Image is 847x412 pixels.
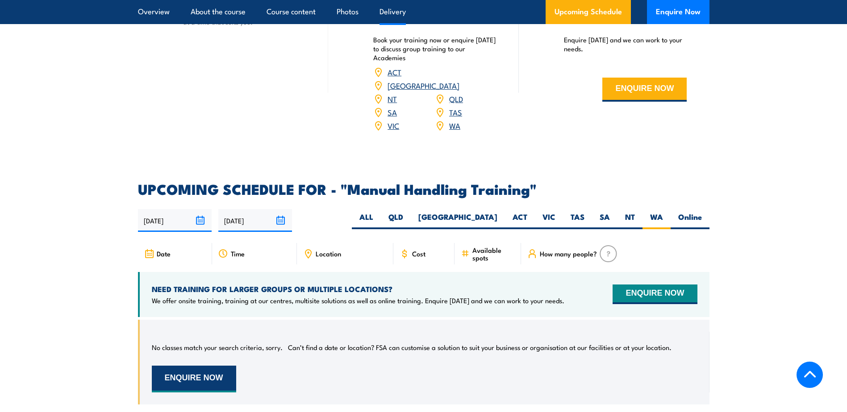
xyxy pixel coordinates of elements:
[505,212,535,229] label: ACT
[671,212,709,229] label: Online
[411,212,505,229] label: [GEOGRAPHIC_DATA]
[449,93,463,104] a: QLD
[388,107,397,117] a: SA
[564,35,687,53] p: Enquire [DATE] and we can work to your needs.
[381,212,411,229] label: QLD
[388,93,397,104] a: NT
[449,120,460,131] a: WA
[288,343,672,352] p: Can’t find a date or location? FSA can customise a solution to suit your business or organisation...
[592,212,618,229] label: SA
[352,212,381,229] label: ALL
[412,250,426,257] span: Cost
[535,212,563,229] label: VIC
[613,284,697,304] button: ENQUIRE NOW
[449,107,462,117] a: TAS
[388,66,401,77] a: ACT
[388,120,399,131] a: VIC
[618,212,643,229] label: NT
[218,209,292,232] input: To date
[388,80,459,91] a: [GEOGRAPHIC_DATA]
[231,250,245,257] span: Time
[643,212,671,229] label: WA
[563,212,592,229] label: TAS
[138,182,709,195] h2: UPCOMING SCHEDULE FOR - "Manual Handling Training"
[138,209,212,232] input: From date
[157,250,171,257] span: Date
[152,343,283,352] p: No classes match your search criteria, sorry.
[152,366,236,392] button: ENQUIRE NOW
[472,246,515,261] span: Available spots
[373,35,497,62] p: Book your training now or enquire [DATE] to discuss group training to our Academies
[540,250,597,257] span: How many people?
[152,296,564,305] p: We offer onsite training, training at our centres, multisite solutions as well as online training...
[602,78,687,102] button: ENQUIRE NOW
[316,250,341,257] span: Location
[152,284,564,294] h4: NEED TRAINING FOR LARGER GROUPS OR MULTIPLE LOCATIONS?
